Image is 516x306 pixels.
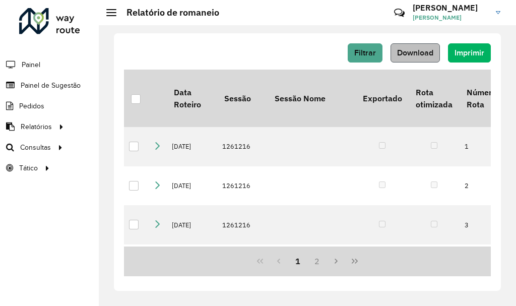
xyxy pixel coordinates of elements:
[217,166,268,206] td: 1261216
[348,43,382,63] button: Filtrar
[448,43,491,63] button: Imprimir
[413,3,488,13] h3: [PERSON_NAME]
[413,13,488,22] span: [PERSON_NAME]
[167,166,217,206] td: [DATE]
[217,244,268,293] td: 1261216
[460,244,510,293] td: 4
[167,244,217,293] td: [DATE]
[116,7,219,18] h2: Relatório de romaneio
[167,205,217,244] td: [DATE]
[167,70,217,127] th: Data Roteiro
[21,80,81,91] span: Painel de Sugestão
[327,252,346,271] button: Next Page
[389,2,410,24] a: Contato Rápido
[391,43,440,63] button: Download
[307,252,327,271] button: 2
[356,70,409,127] th: Exportado
[268,70,356,127] th: Sessão Nome
[217,70,268,127] th: Sessão
[354,48,376,57] span: Filtrar
[345,252,364,271] button: Last Page
[19,101,44,111] span: Pedidos
[460,127,510,166] td: 1
[217,127,268,166] td: 1261216
[460,205,510,244] td: 3
[20,142,51,153] span: Consultas
[217,205,268,244] td: 1261216
[409,70,459,127] th: Rota otimizada
[21,121,52,132] span: Relatórios
[22,59,40,70] span: Painel
[460,166,510,206] td: 2
[397,48,433,57] span: Download
[455,48,484,57] span: Imprimir
[167,127,217,166] td: [DATE]
[288,252,307,271] button: 1
[460,70,510,127] th: Número Rota
[19,163,38,173] span: Tático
